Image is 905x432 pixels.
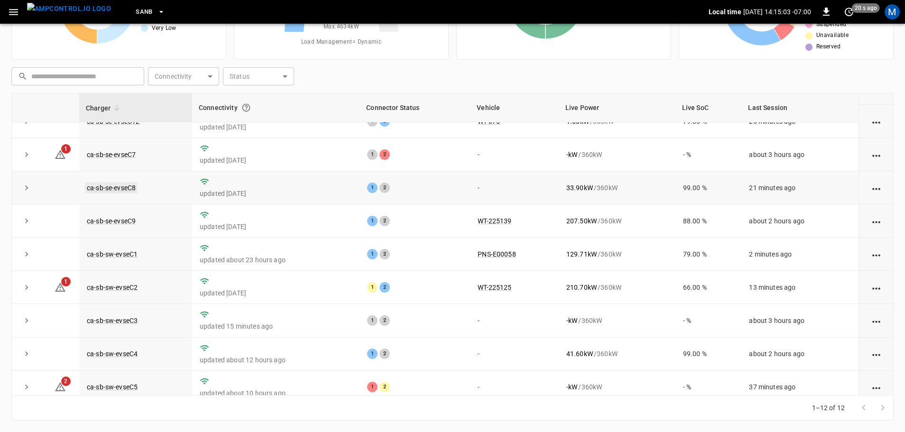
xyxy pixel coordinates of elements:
[885,4,900,19] div: profile-icon
[19,313,34,328] button: expand row
[478,217,511,225] a: WT-225139
[199,99,353,116] div: Connectivity
[812,403,845,413] p: 1–12 of 12
[870,349,882,358] div: action cell options
[870,216,882,226] div: action cell options
[675,304,742,337] td: - %
[566,349,668,358] div: / 360 kW
[85,182,138,193] a: ca-sb-se-evseC8
[19,214,34,228] button: expand row
[87,118,139,125] a: ca-sb-se-evseC12
[741,138,859,171] td: about 3 hours ago
[367,315,378,326] div: 1
[870,316,882,325] div: action cell options
[675,138,742,171] td: - %
[816,20,847,29] span: Suspended
[367,249,378,259] div: 1
[152,24,176,33] span: Very Low
[741,238,859,271] td: 2 minutes ago
[478,118,500,125] a: WT-076
[367,183,378,193] div: 1
[566,283,597,292] p: 210.70 kW
[566,150,577,159] p: - kW
[238,99,255,116] button: Connection between the charger and our software.
[87,317,138,324] a: ca-sb-sw-evseC3
[55,150,66,158] a: 1
[852,3,880,13] span: 20 s ago
[675,93,742,122] th: Live SoC
[200,122,352,132] p: updated [DATE]
[87,350,138,358] a: ca-sb-sw-evseC4
[741,371,859,404] td: 37 minutes ago
[379,382,390,392] div: 2
[470,304,559,337] td: -
[379,149,390,160] div: 2
[87,383,138,391] a: ca-sb-sw-evseC5
[566,316,668,325] div: / 360 kW
[841,4,857,19] button: set refresh interval
[19,147,34,162] button: expand row
[379,183,390,193] div: 2
[136,7,153,18] span: SanB
[301,37,382,47] span: Load Management = Dynamic
[870,382,882,392] div: action cell options
[132,3,169,21] button: SanB
[61,277,71,286] span: 1
[566,216,668,226] div: / 360 kW
[367,349,378,359] div: 1
[478,284,511,291] a: WT-225125
[741,304,859,337] td: about 3 hours ago
[870,117,882,126] div: action cell options
[675,238,742,271] td: 79.00 %
[367,149,378,160] div: 1
[200,322,352,331] p: updated 15 minutes ago
[367,382,378,392] div: 1
[87,217,136,225] a: ca-sb-se-evseC9
[61,377,71,386] span: 2
[741,93,859,122] th: Last Session
[27,3,111,15] img: ampcontrol.io logo
[870,183,882,193] div: action cell options
[559,93,675,122] th: Live Power
[870,150,882,159] div: action cell options
[55,283,66,291] a: 1
[870,283,882,292] div: action cell options
[470,371,559,404] td: -
[566,249,597,259] p: 129.71 kW
[709,7,741,17] p: Local time
[379,249,390,259] div: 2
[19,247,34,261] button: expand row
[566,316,577,325] p: - kW
[367,282,378,293] div: 1
[55,383,66,390] a: 2
[566,382,577,392] p: - kW
[743,7,811,17] p: [DATE] 14:15:03 -07:00
[200,255,352,265] p: updated about 23 hours ago
[470,138,559,171] td: -
[566,216,597,226] p: 207.50 kW
[379,315,390,326] div: 2
[675,204,742,238] td: 88.00 %
[200,388,352,398] p: updated about 10 hours ago
[741,171,859,204] td: 21 minutes ago
[870,249,882,259] div: action cell options
[741,271,859,304] td: 13 minutes ago
[675,338,742,371] td: 99.00 %
[360,93,470,122] th: Connector Status
[675,371,742,404] td: - %
[379,216,390,226] div: 2
[19,181,34,195] button: expand row
[470,93,559,122] th: Vehicle
[87,250,138,258] a: ca-sb-sw-evseC1
[19,280,34,294] button: expand row
[566,283,668,292] div: / 360 kW
[200,222,352,231] p: updated [DATE]
[566,183,593,193] p: 33.90 kW
[323,22,359,32] span: Max. 4634 kW
[19,380,34,394] button: expand row
[200,189,352,198] p: updated [DATE]
[566,183,668,193] div: / 360 kW
[816,31,849,40] span: Unavailable
[379,282,390,293] div: 2
[675,171,742,204] td: 99.00 %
